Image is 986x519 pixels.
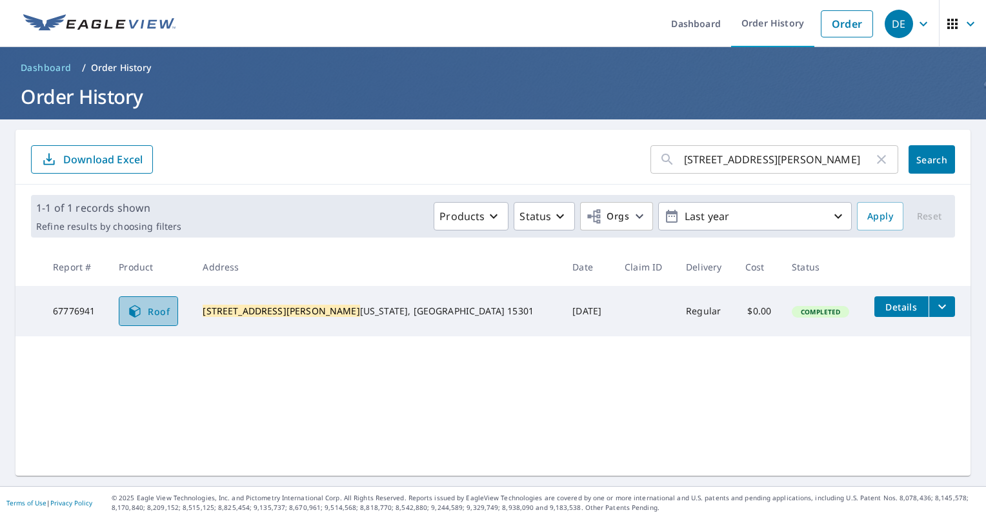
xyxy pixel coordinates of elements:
[63,152,143,167] p: Download Excel
[586,209,629,225] span: Orgs
[909,145,955,174] button: Search
[192,248,562,286] th: Address
[919,154,945,166] span: Search
[15,57,971,78] nav: breadcrumb
[658,202,852,230] button: Last year
[6,499,92,507] p: |
[821,10,873,37] a: Order
[21,61,72,74] span: Dashboard
[36,221,181,232] p: Refine results by choosing filters
[614,248,676,286] th: Claim ID
[50,498,92,507] a: Privacy Policy
[867,209,893,225] span: Apply
[43,286,108,336] td: 67776941
[735,248,781,286] th: Cost
[929,296,955,317] button: filesDropdownBtn-67776941
[15,57,77,78] a: Dashboard
[874,296,929,317] button: detailsBtn-67776941
[793,307,848,316] span: Completed
[112,493,980,513] p: © 2025 Eagle View Technologies, Inc. and Pictometry International Corp. All Rights Reserved. Repo...
[735,286,781,336] td: $0.00
[439,209,485,224] p: Products
[108,248,192,286] th: Product
[15,83,971,110] h1: Order History
[6,498,46,507] a: Terms of Use
[119,296,178,326] a: Roof
[36,200,181,216] p: 1-1 of 1 records shown
[781,248,864,286] th: Status
[562,286,614,336] td: [DATE]
[203,305,552,318] div: [US_STATE], [GEOGRAPHIC_DATA] 15301
[91,61,152,74] p: Order History
[23,14,176,34] img: EV Logo
[580,202,653,230] button: Orgs
[203,305,359,317] mark: [STREET_ADDRESS][PERSON_NAME]
[679,205,830,228] p: Last year
[43,248,108,286] th: Report #
[82,60,86,76] li: /
[127,303,170,319] span: Roof
[684,141,874,178] input: Address, Report #, Claim ID, etc.
[676,286,735,336] td: Regular
[857,202,903,230] button: Apply
[514,202,575,230] button: Status
[519,209,551,224] p: Status
[562,248,614,286] th: Date
[885,10,913,38] div: DE
[882,301,921,313] span: Details
[434,202,508,230] button: Products
[676,248,735,286] th: Delivery
[31,145,153,174] button: Download Excel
